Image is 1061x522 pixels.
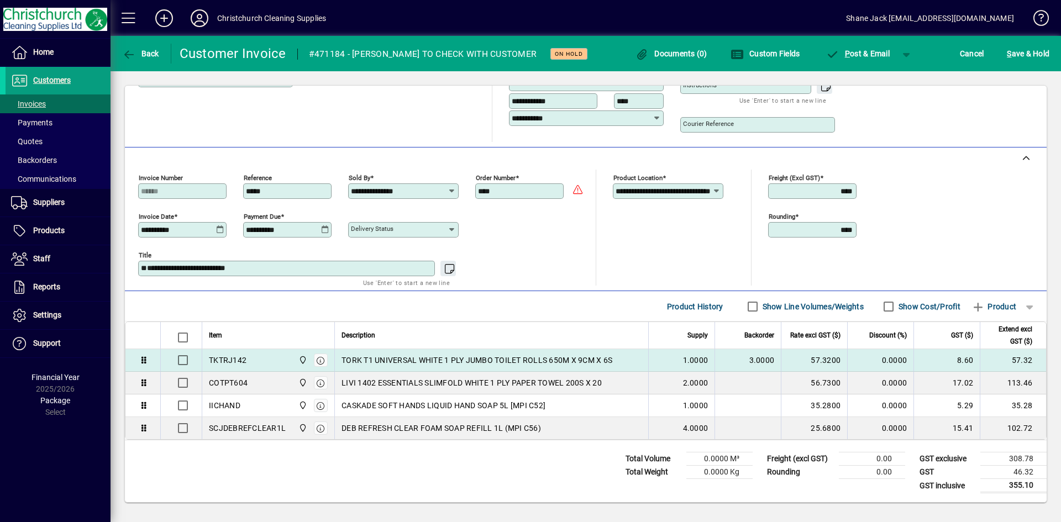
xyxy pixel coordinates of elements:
[351,225,393,233] mat-label: Delivery status
[788,423,841,434] div: 25.6800
[847,417,913,439] td: 0.0000
[980,452,1047,466] td: 308.78
[6,330,111,357] a: Support
[182,8,217,28] button: Profile
[960,45,984,62] span: Cancel
[31,373,80,382] span: Financial Year
[980,394,1046,417] td: 35.28
[635,49,707,58] span: Documents (0)
[342,355,612,366] span: TORK T1 UNIVERSAL WHITE 1 PLY JUMBO TOILET ROLLS 650M X 9CM X 6S
[913,394,980,417] td: 5.29
[663,297,728,317] button: Product History
[788,377,841,388] div: 56.7300
[613,174,663,182] mat-label: Product location
[33,254,50,263] span: Staff
[683,120,734,128] mat-label: Courier Reference
[847,372,913,394] td: 0.0000
[180,45,286,62] div: Customer Invoice
[826,49,890,58] span: ost & Email
[209,400,240,411] div: IICHAND
[33,76,71,85] span: Customers
[728,44,803,64] button: Custom Fields
[6,302,111,329] a: Settings
[6,39,111,66] a: Home
[869,329,907,341] span: Discount (%)
[342,423,541,434] span: DEB REFRESH CLEAR FOAM SOAP REFILL 1L (MPI C56)
[11,137,43,146] span: Quotes
[760,301,864,312] label: Show Line Volumes/Weights
[209,423,286,434] div: SCJDEBREFCLEAR1L
[971,298,1016,315] span: Product
[683,400,708,411] span: 1.0000
[342,400,545,411] span: CASKADE SOFT HANDS LIQUID HAND SOAP 5L [MPI C52]
[296,399,308,412] span: Christchurch Cleaning Supplies Ltd
[957,44,987,64] button: Cancel
[11,156,57,165] span: Backorders
[33,339,61,347] span: Support
[1025,2,1047,38] a: Knowledge Base
[6,151,111,170] a: Backorders
[139,251,151,259] mat-label: Title
[914,452,980,466] td: GST exclusive
[122,49,159,58] span: Back
[788,400,841,411] div: 35.2800
[896,301,960,312] label: Show Cost/Profit
[111,44,171,64] app-page-header-button: Back
[620,466,686,479] td: Total Weight
[296,377,308,389] span: Christchurch Cleaning Supplies Ltd
[839,466,905,479] td: 0.00
[342,377,602,388] span: LIVI 1402 ESSENTIALS SLIMFOLD WHITE 1 PLY PAPER TOWEL 200S X 20
[139,174,183,182] mat-label: Invoice number
[749,355,775,366] span: 3.0000
[761,452,839,466] td: Freight (excl GST)
[6,113,111,132] a: Payments
[731,49,800,58] span: Custom Fields
[209,355,246,366] div: TKTRJ142
[139,213,174,220] mat-label: Invoice date
[119,44,162,64] button: Back
[6,245,111,273] a: Staff
[769,213,795,220] mat-label: Rounding
[217,9,326,27] div: Christchurch Cleaning Supplies
[6,273,111,301] a: Reports
[555,50,583,57] span: On hold
[296,422,308,434] span: Christchurch Cleaning Supplies Ltd
[33,198,65,207] span: Suppliers
[11,175,76,183] span: Communications
[146,8,182,28] button: Add
[40,396,70,405] span: Package
[633,44,710,64] button: Documents (0)
[686,452,753,466] td: 0.0000 M³
[980,479,1047,493] td: 355.10
[33,310,61,319] span: Settings
[744,329,774,341] span: Backorder
[686,466,753,479] td: 0.0000 Kg
[1007,45,1049,62] span: ave & Hold
[914,479,980,493] td: GST inclusive
[620,452,686,466] td: Total Volume
[11,99,46,108] span: Invoices
[296,354,308,366] span: Christchurch Cleaning Supplies Ltd
[683,355,708,366] span: 1.0000
[683,423,708,434] span: 4.0000
[667,298,723,315] span: Product History
[980,466,1047,479] td: 46.32
[769,174,820,182] mat-label: Freight (excl GST)
[33,48,54,56] span: Home
[1004,44,1052,64] button: Save & Hold
[914,466,980,479] td: GST
[847,349,913,372] td: 0.0000
[790,329,841,341] span: Rate excl GST ($)
[847,394,913,417] td: 0.0000
[309,45,537,63] div: #471184 - [PERSON_NAME] TO CHECK WITH CUSTOMER
[839,452,905,466] td: 0.00
[244,174,272,182] mat-label: Reference
[6,189,111,217] a: Suppliers
[820,44,895,64] button: Post & Email
[209,329,222,341] span: Item
[966,297,1022,317] button: Product
[363,276,450,289] mat-hint: Use 'Enter' to start a new line
[349,174,370,182] mat-label: Sold by
[6,170,111,188] a: Communications
[987,323,1032,347] span: Extend excl GST ($)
